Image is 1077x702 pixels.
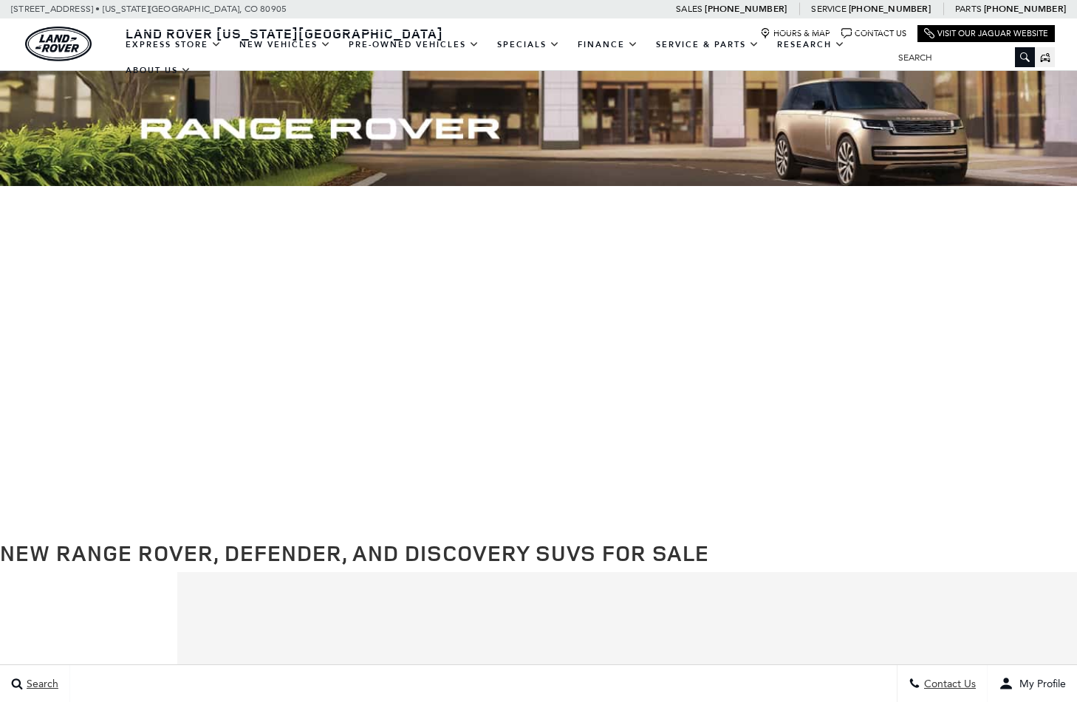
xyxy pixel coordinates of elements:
a: Visit Our Jaguar Website [924,28,1048,39]
a: Specials [488,32,569,58]
a: Pre-Owned Vehicles [340,32,488,58]
button: user-profile-menu [988,665,1077,702]
a: New Vehicles [230,32,340,58]
nav: Main Navigation [117,32,887,83]
span: Service [811,4,846,14]
a: EXPRESS STORE [117,32,230,58]
span: Parts [955,4,982,14]
span: Land Rover [US_STATE][GEOGRAPHIC_DATA] [126,24,443,42]
a: Contact Us [841,28,906,39]
a: [PHONE_NUMBER] [849,3,931,15]
a: Research [768,32,854,58]
a: Service & Parts [647,32,768,58]
span: Sales [676,4,702,14]
input: Search [887,49,1035,66]
a: Land Rover [US_STATE][GEOGRAPHIC_DATA] [117,24,452,42]
span: Contact Us [920,678,976,690]
img: Land Rover [25,27,92,61]
span: My Profile [1013,678,1066,690]
a: About Us [117,58,200,83]
span: Search [23,678,58,690]
a: Finance [569,32,647,58]
a: [STREET_ADDRESS] • [US_STATE][GEOGRAPHIC_DATA], CO 80905 [11,4,287,14]
a: [PHONE_NUMBER] [984,3,1066,15]
a: Hours & Map [760,28,830,39]
a: land-rover [25,27,92,61]
a: [PHONE_NUMBER] [705,3,787,15]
